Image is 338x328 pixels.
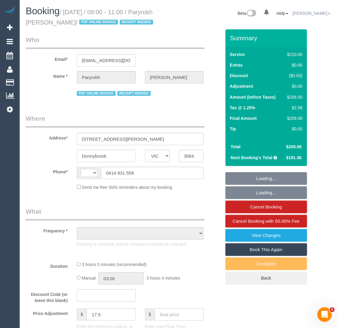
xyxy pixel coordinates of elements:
span: $209.08 [286,144,302,149]
a: [PERSON_NAME] [293,11,330,16]
div: $0.00 [285,126,302,132]
input: Last Name* [145,71,204,84]
a: Cancel Booking [225,201,307,213]
div: $2.58 [285,105,302,111]
label: Amount (before Taxes) [230,94,276,100]
span: 3 hours 0 minutes [146,276,180,280]
span: $ [77,308,87,321]
label: Price Adjustment [21,308,72,317]
label: Email* [21,54,72,62]
input: Email* [77,54,136,67]
strong: Total [231,144,241,149]
span: Manual [82,276,96,280]
input: final price [155,308,204,321]
div: $209.08 [285,115,302,121]
a: Beta [238,11,257,16]
a: Help [277,11,288,16]
input: Phone* [101,167,204,179]
span: $191.36 [286,155,302,160]
legend: Where [26,114,205,128]
label: Tax @ 1.25% [230,105,255,111]
div: $0.00 [285,83,302,89]
div: $206.50 [285,94,302,100]
span: RECEIPT NEEDED [117,91,151,96]
label: Final Amount [230,115,257,121]
input: First Name* [77,71,136,84]
legend: What [26,207,205,221]
span: Send me free SMS reminders about my booking [82,185,172,190]
a: View Changes [225,229,307,242]
div: $0.00 [285,62,302,68]
label: Discount [230,73,248,79]
strong: Next Booking's Total [231,155,273,160]
input: Post Code* [179,150,204,162]
label: Name * [21,71,72,79]
span: Booking [26,6,60,16]
span: PDF ONLINE INVOICE [77,91,116,96]
a: Book This Again [225,243,307,256]
span: Cancel Booking with 50.00% Fee [233,218,300,224]
p: Booking is complete and its Frequency cannot be changed [77,241,204,247]
label: Discount Code (or leave this blank) [21,289,72,303]
h3: Summary [230,34,304,41]
span: $ [145,308,155,321]
label: Extras [230,62,243,68]
a: Back [225,272,307,284]
span: / [76,19,155,26]
span: RECEIPT NEEDED [120,20,153,25]
input: Suburb* [77,150,136,162]
label: Adjustment [230,83,253,89]
label: Duration [21,261,72,269]
span: 5 [330,307,335,312]
iframe: Intercom live chat [317,307,332,322]
label: Tip [230,126,236,132]
small: / [DATE] / 09:00 - 11:00 / Paryrokh [PERSON_NAME] [26,9,155,26]
span: PDF ONLINE INVOICE [79,20,118,25]
legend: Who [26,35,205,49]
div: $210.00 [285,51,302,57]
div: ($0.00) [285,73,302,79]
img: Automaid Logo [4,6,16,15]
a: Cancel Booking with 50.00% Fee [225,215,307,228]
label: Frequency * [21,226,72,234]
span: 3 hours 0 minutes (recommended) [82,262,146,267]
label: Address* [21,133,72,141]
label: Phone* [21,167,72,175]
img: New interface [246,10,256,18]
label: Service [230,51,245,57]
